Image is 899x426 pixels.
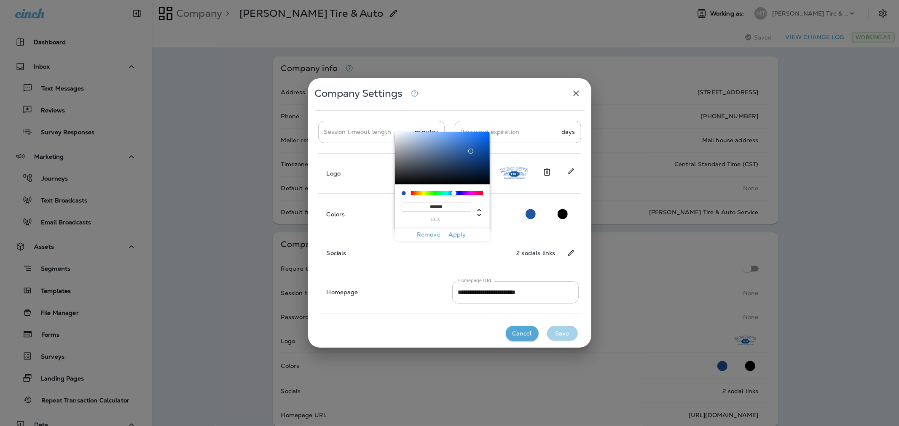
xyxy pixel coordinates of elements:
[327,289,358,296] p: Homepage
[558,209,568,219] div: Change Primary Color
[563,245,579,261] button: Change social links
[561,128,575,135] p: days
[526,209,536,219] div: Change Primary Color
[516,250,555,256] p: 2 socials links
[415,128,439,135] p: minutes
[402,217,470,221] label: hex
[327,170,341,177] p: Logo
[563,164,579,179] button: Change logo
[444,228,471,241] button: Apply
[315,87,403,100] span: Company Settings
[497,164,531,183] img: Moodys_Tire.png
[327,250,346,256] p: Socials
[458,277,493,284] label: Homepage URL
[413,228,444,241] button: Remove
[506,326,539,341] button: Cancel
[327,211,345,218] p: Colors
[539,164,556,181] button: Remove logo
